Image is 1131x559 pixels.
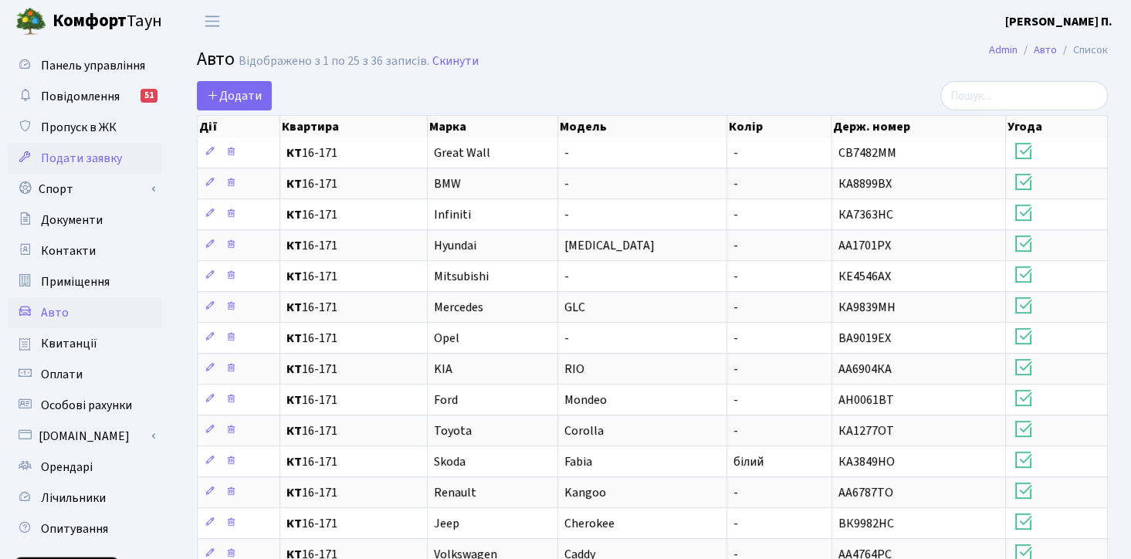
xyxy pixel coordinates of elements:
span: KIA [434,361,452,378]
span: 16-171 [286,178,421,190]
b: КТ [286,268,302,285]
b: КТ [286,330,302,347]
a: Оплати [8,359,162,390]
span: Mitsubishi [434,268,489,285]
a: Квитанції [8,328,162,359]
b: КТ [286,144,302,161]
a: Авто [8,297,162,328]
span: КА7363НС [838,206,893,223]
b: [PERSON_NAME] П. [1005,13,1112,30]
span: - [733,391,738,408]
a: Спорт [8,174,162,205]
span: Повідомлення [41,88,120,105]
span: - [733,144,738,161]
input: Пошук... [940,81,1108,110]
span: АА1701РХ [838,237,891,254]
a: Admin [989,42,1018,58]
span: [MEDICAL_DATA] [564,237,655,254]
span: КА1277ОТ [838,422,894,439]
th: Угода [1006,116,1108,137]
span: Пропуск в ЖК [41,119,117,136]
span: Опитування [41,520,108,537]
a: Подати заявку [8,143,162,174]
span: - [733,299,738,316]
span: Opel [434,330,459,347]
span: - [564,144,569,161]
span: - [733,515,738,532]
span: GLC [564,299,585,316]
b: КТ [286,237,302,254]
span: 16-171 [286,456,421,468]
span: Авто [197,46,235,73]
a: Орендарі [8,452,162,483]
span: Cherokee [564,515,615,532]
span: 16-171 [286,394,421,406]
b: КТ [286,206,302,223]
div: 51 [141,89,157,103]
span: Особові рахунки [41,397,132,414]
b: КТ [286,453,302,470]
a: Авто [1034,42,1057,58]
b: КТ [286,299,302,316]
button: Переключити навігацію [193,8,232,34]
span: Corolla [564,422,604,439]
span: КЕ4546АХ [838,268,891,285]
a: Додати [197,81,272,110]
span: КА8899ВХ [838,175,892,192]
span: - [564,330,569,347]
span: - [733,330,738,347]
span: 16-171 [286,239,421,252]
b: КТ [286,484,302,501]
span: Документи [41,212,103,229]
b: КТ [286,515,302,532]
nav: breadcrumb [966,34,1131,66]
span: Орендарі [41,459,93,476]
span: Renault [434,484,476,501]
span: Додати [207,87,262,104]
a: Опитування [8,513,162,544]
span: 16-171 [286,208,421,221]
img: logo.png [15,6,46,37]
span: 16-171 [286,517,421,530]
span: 16-171 [286,486,421,499]
span: 16-171 [286,301,421,313]
a: Пропуск в ЖК [8,112,162,143]
span: Mondeo [564,391,607,408]
span: КА3849НО [838,453,895,470]
span: СВ7482ММ [838,144,896,161]
span: КА9839МН [838,299,896,316]
span: Приміщення [41,273,110,290]
span: - [733,268,738,285]
b: КТ [286,175,302,192]
span: RIO [564,361,584,378]
span: Контакти [41,242,96,259]
th: Колір [727,116,832,137]
a: [DOMAIN_NAME] [8,421,162,452]
span: Mercedes [434,299,483,316]
span: - [733,175,738,192]
th: Держ. номер [831,116,1006,137]
span: Kangoo [564,484,606,501]
b: КТ [286,391,302,408]
span: 16-171 [286,270,421,283]
a: Лічильники [8,483,162,513]
span: Таун [52,8,162,35]
span: - [564,268,569,285]
span: Great Wall [434,144,490,161]
span: Infiniti [434,206,471,223]
span: Панель управління [41,57,145,74]
span: - [564,175,569,192]
span: 16-171 [286,147,421,159]
b: Комфорт [52,8,127,33]
span: Jeep [434,515,459,532]
a: Приміщення [8,266,162,297]
b: КТ [286,361,302,378]
a: Документи [8,205,162,235]
a: Особові рахунки [8,390,162,421]
a: Панель управління [8,50,162,81]
a: Повідомлення51 [8,81,162,112]
span: 16-171 [286,332,421,344]
span: - [733,361,738,378]
div: Відображено з 1 по 25 з 36 записів. [239,54,429,69]
span: Оплати [41,366,83,383]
